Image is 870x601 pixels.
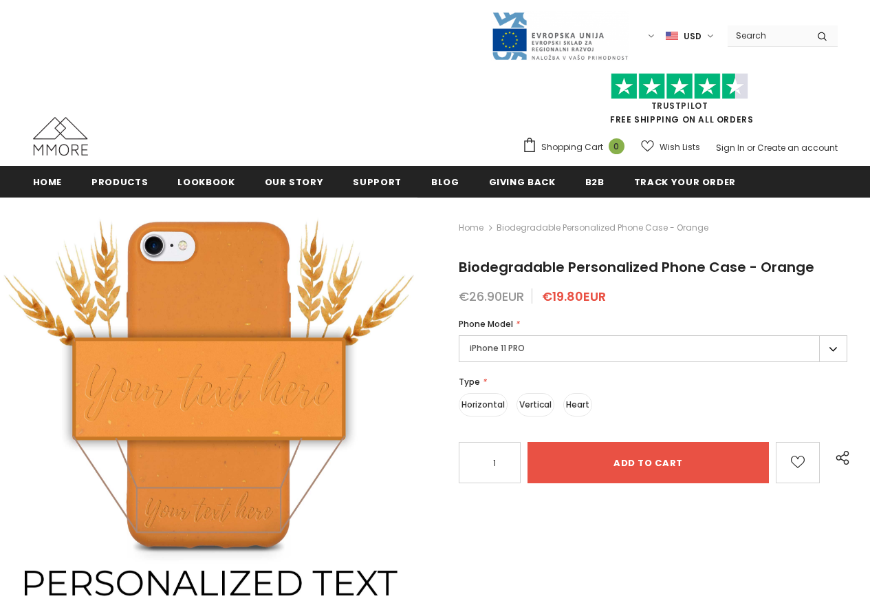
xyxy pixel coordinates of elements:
[459,220,483,236] a: Home
[459,257,814,277] span: Biodegradable Personalized Phone Case - Orange
[177,176,235,189] span: Lookbook
[585,166,605,197] a: B2B
[641,135,700,159] a: Wish Lists
[651,100,708,112] a: Trustpilot
[431,176,459,189] span: Blog
[33,176,63,189] span: Home
[459,288,524,305] span: €26.90EUR
[491,11,629,61] img: Javni Razpis
[489,166,556,197] a: Giving back
[489,176,556,189] span: Giving back
[265,176,324,189] span: Our Story
[522,137,631,158] a: Shopping Cart 0
[660,140,700,154] span: Wish Lists
[609,138,624,154] span: 0
[728,25,807,45] input: Search Site
[634,176,736,189] span: Track your order
[33,117,88,156] img: MMORE Cases
[91,176,148,189] span: Products
[459,393,508,417] label: Horizontal
[563,393,592,417] label: Heart
[585,176,605,189] span: B2B
[459,376,480,388] span: Type
[431,166,459,197] a: Blog
[666,30,678,42] img: USD
[634,166,736,197] a: Track your order
[542,288,606,305] span: €19.80EUR
[353,166,402,197] a: support
[459,318,513,330] span: Phone Model
[684,30,702,43] span: USD
[541,140,603,154] span: Shopping Cart
[491,30,629,41] a: Javni Razpis
[265,166,324,197] a: Our Story
[177,166,235,197] a: Lookbook
[528,442,769,483] input: Add to cart
[516,393,554,417] label: Vertical
[522,79,838,125] span: FREE SHIPPING ON ALL ORDERS
[716,142,745,154] a: Sign In
[91,166,148,197] a: Products
[611,73,748,100] img: Trust Pilot Stars
[459,335,847,362] label: iPhone 11 PRO
[747,142,755,154] span: or
[353,176,402,189] span: support
[497,220,708,236] span: Biodegradable Personalized Phone Case - Orange
[33,166,63,197] a: Home
[757,142,838,154] a: Create an account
